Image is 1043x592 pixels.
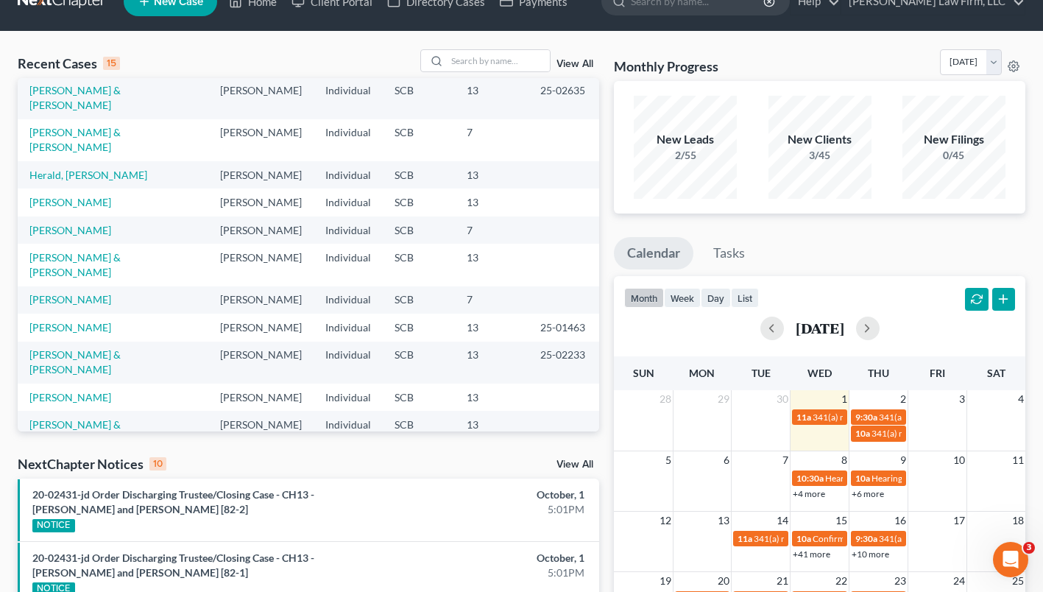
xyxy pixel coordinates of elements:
[383,411,455,453] td: SCB
[731,288,759,308] button: list
[634,131,737,148] div: New Leads
[383,244,455,286] td: SCB
[383,384,455,411] td: SCB
[383,161,455,188] td: SCB
[208,286,314,314] td: [PERSON_NAME]
[29,391,111,404] a: [PERSON_NAME]
[902,131,1005,148] div: New Filings
[700,237,758,269] a: Tasks
[952,512,966,529] span: 17
[29,293,111,306] a: [PERSON_NAME]
[855,473,870,484] span: 10a
[29,126,121,153] a: [PERSON_NAME] & [PERSON_NAME]
[383,286,455,314] td: SCB
[871,428,1014,439] span: 341(a) meeting for [PERSON_NAME]
[716,390,731,408] span: 29
[208,216,314,244] td: [PERSON_NAME]
[410,487,584,502] div: October, 1
[314,188,383,216] td: Individual
[796,473,824,484] span: 10:30a
[314,411,383,453] td: Individual
[952,451,966,469] span: 10
[1017,390,1025,408] span: 4
[658,572,673,590] span: 19
[314,161,383,188] td: Individual
[314,77,383,119] td: Individual
[208,244,314,286] td: [PERSON_NAME]
[893,572,908,590] span: 23
[383,188,455,216] td: SCB
[738,533,752,544] span: 11a
[775,572,790,590] span: 21
[775,390,790,408] span: 30
[455,286,528,314] td: 7
[208,188,314,216] td: [PERSON_NAME]
[952,572,966,590] span: 24
[993,542,1028,577] iframe: Intercom live chat
[768,131,871,148] div: New Clients
[29,348,121,376] a: [PERSON_NAME] & [PERSON_NAME]
[793,549,830,560] a: +41 more
[149,457,166,471] div: 10
[840,390,849,408] span: 1
[383,216,455,244] td: SCB
[18,455,166,473] div: NextChapter Notices
[813,412,955,423] span: 341(a) meeting for [PERSON_NAME]
[383,342,455,384] td: SCB
[410,502,584,517] div: 5:01PM
[314,286,383,314] td: Individual
[208,119,314,161] td: [PERSON_NAME]
[879,412,1021,423] span: 341(a) meeting for [PERSON_NAME]
[855,428,870,439] span: 10a
[893,512,908,529] span: 16
[314,342,383,384] td: Individual
[455,119,528,161] td: 7
[455,216,528,244] td: 7
[796,533,811,544] span: 10a
[634,148,737,163] div: 2/55
[455,411,528,453] td: 13
[633,367,654,379] span: Sun
[930,367,945,379] span: Fri
[410,551,584,565] div: October, 1
[455,384,528,411] td: 13
[103,57,120,70] div: 15
[455,342,528,384] td: 13
[29,84,121,111] a: [PERSON_NAME] & [PERSON_NAME]
[455,161,528,188] td: 13
[722,451,731,469] span: 6
[29,251,121,278] a: [PERSON_NAME] & [PERSON_NAME]
[208,342,314,384] td: [PERSON_NAME]
[813,533,981,544] span: Confirmation Hearing for [PERSON_NAME]
[840,451,849,469] span: 8
[834,512,849,529] span: 15
[447,50,550,71] input: Search by name...
[768,148,871,163] div: 3/45
[793,488,825,499] a: +4 more
[879,533,1021,544] span: 341(a) meeting for [PERSON_NAME]
[987,367,1005,379] span: Sat
[796,412,811,423] span: 11a
[752,367,771,379] span: Tue
[29,321,111,334] a: [PERSON_NAME]
[208,77,314,119] td: [PERSON_NAME]
[624,288,664,308] button: month
[899,390,908,408] span: 2
[701,288,731,308] button: day
[1011,572,1025,590] span: 25
[614,57,718,75] h3: Monthly Progress
[1011,451,1025,469] span: 11
[664,451,673,469] span: 5
[455,314,528,341] td: 13
[29,196,111,208] a: [PERSON_NAME]
[754,533,974,544] span: 341(a) meeting for [PERSON_NAME] & [PERSON_NAME]
[716,572,731,590] span: 20
[314,244,383,286] td: Individual
[32,552,314,579] a: 20-02431-jd Order Discharging Trustee/Closing Case - CH13 - [PERSON_NAME] and [PERSON_NAME] [82-1]
[658,512,673,529] span: 12
[958,390,966,408] span: 3
[32,519,75,532] div: NOTICE
[556,59,593,69] a: View All
[614,237,693,269] a: Calendar
[528,342,599,384] td: 25-02233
